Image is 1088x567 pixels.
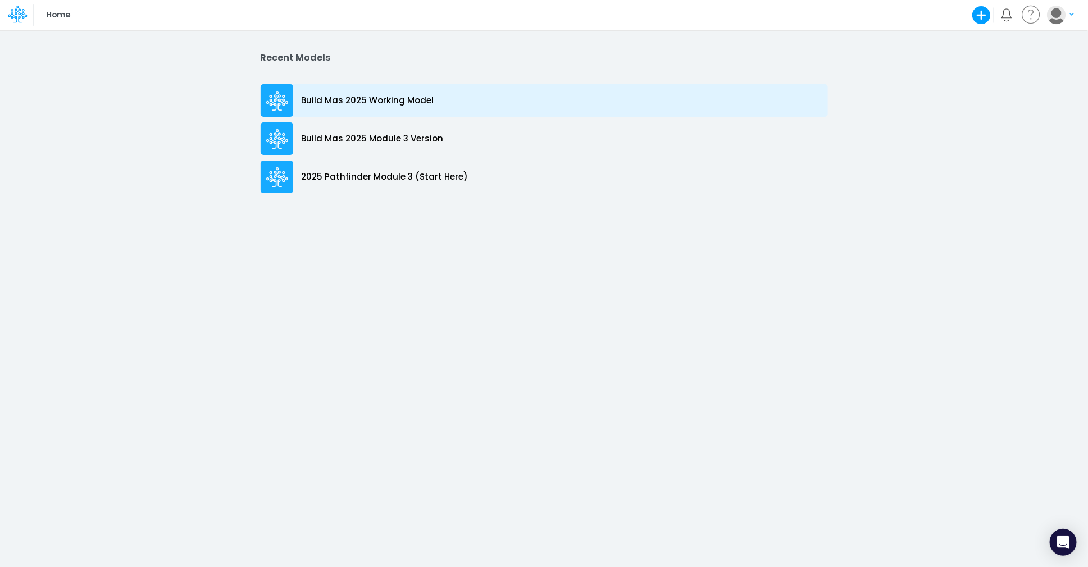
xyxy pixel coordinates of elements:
h2: Recent Models [261,52,828,63]
a: 2025 Pathfinder Module 3 (Start Here) [261,158,828,196]
p: 2025 Pathfinder Module 3 (Start Here) [302,171,468,184]
p: Home [46,9,70,21]
a: Build Mas 2025 Module 3 Version [261,120,828,158]
div: Open Intercom Messenger [1050,529,1077,556]
a: Notifications [1000,8,1013,21]
a: Build Mas 2025 Working Model [261,81,828,120]
p: Build Mas 2025 Module 3 Version [302,132,444,145]
p: Build Mas 2025 Working Model [302,94,434,107]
